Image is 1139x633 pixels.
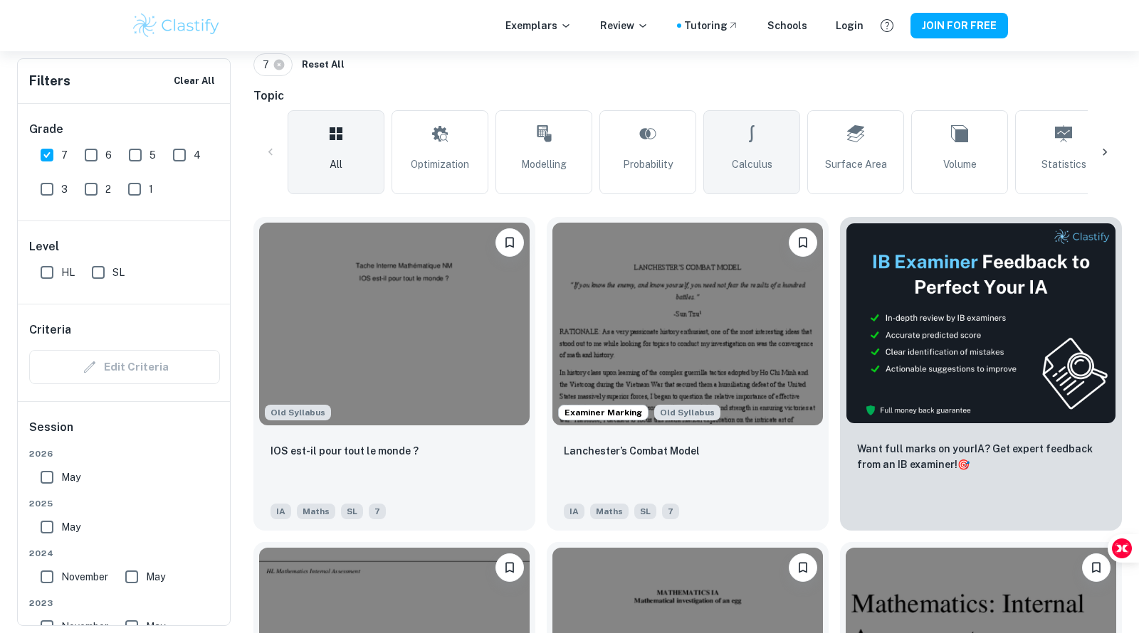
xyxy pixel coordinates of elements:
[590,504,629,519] span: Maths
[1082,553,1111,582] button: Please log in to bookmark exemplars
[29,419,220,447] h6: Session
[521,156,567,172] span: Modelling
[623,156,673,172] span: Probability
[875,14,899,38] button: Help and Feedback
[271,504,291,519] span: IA
[297,504,335,519] span: Maths
[253,53,293,76] div: 7
[149,181,153,197] span: 1
[112,265,125,280] span: SL
[684,18,739,33] a: Tutoring
[263,57,275,73] span: 7
[29,597,220,610] span: 2023
[29,238,220,255] h6: Level
[840,217,1122,531] a: ThumbnailWant full marks on yourIA? Get expert feedback from an IB examiner!
[29,350,220,384] div: Criteria filters are unavailable when searching by topic
[265,405,331,420] span: Old Syllabus
[846,223,1116,424] img: Thumbnail
[259,223,530,425] img: Maths IA example thumbnail: IOS est-il pour tout le monde ?
[495,553,524,582] button: Please log in to bookmark exemplars
[298,54,348,75] button: Reset All
[943,156,977,172] span: Volume
[61,569,108,585] span: November
[271,443,419,459] p: IOS est-il pour tout le monde ?
[341,504,363,519] span: SL
[600,18,649,33] p: Review
[170,70,219,92] button: Clear All
[559,406,648,419] span: Examiner Marking
[857,441,1105,472] p: Want full marks on your IA ? Get expert feedback from an IB examiner!
[61,147,68,163] span: 7
[61,519,80,535] span: May
[732,156,772,172] span: Calculus
[634,504,656,519] span: SL
[547,217,829,531] a: Examiner MarkingAlthough this IA is written for the old math syllabus (last exam in November 2020...
[253,217,535,531] a: Although this IA is written for the old math syllabus (last exam in November 2020), the current I...
[29,497,220,510] span: 2025
[662,504,679,519] span: 7
[495,228,524,257] button: Please log in to bookmark exemplars
[1041,156,1086,172] span: Statistics
[825,156,887,172] span: Surface Area
[767,18,807,33] a: Schools
[836,18,864,33] a: Login
[369,504,386,519] span: 7
[105,181,111,197] span: 2
[29,71,70,91] h6: Filters
[789,553,817,582] button: Please log in to bookmark exemplars
[552,223,823,425] img: Maths IA example thumbnail: Lanchester’s Combat Model
[131,11,221,40] img: Clastify logo
[789,228,817,257] button: Please log in to bookmark exemplars
[29,121,220,138] h6: Grade
[411,156,469,172] span: Optimization
[29,447,220,460] span: 2026
[910,13,1008,38] button: JOIN FOR FREE
[265,405,331,420] div: Although this IA is written for the old math syllabus (last exam in November 2020), the current I...
[654,405,720,420] div: Although this IA is written for the old math syllabus (last exam in November 2020), the current I...
[505,18,572,33] p: Exemplars
[654,405,720,420] span: Old Syllabus
[105,147,112,163] span: 6
[61,181,68,197] span: 3
[149,147,156,163] span: 5
[564,504,584,519] span: IA
[29,321,71,339] h6: Criteria
[61,469,80,485] span: May
[29,547,220,560] span: 2024
[330,156,342,172] span: All
[194,147,201,163] span: 4
[564,443,700,459] p: Lanchester’s Combat Model
[61,265,75,280] span: HL
[957,459,970,470] span: 🎯
[146,569,165,585] span: May
[253,87,1122,105] h6: Topic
